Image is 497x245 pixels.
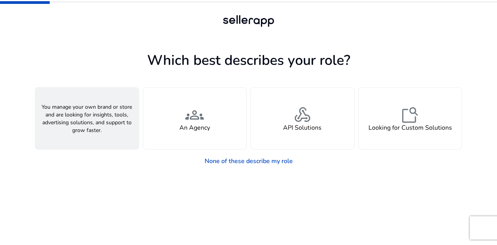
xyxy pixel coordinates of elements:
button: webhookAPI Solutions [250,87,355,149]
button: groupsAn Agency [143,87,247,149]
button: feature_searchLooking for Custom Solutions [358,87,462,149]
span: feature_search [401,106,419,124]
h1: Which best describes your role? [35,52,462,69]
span: groups [185,106,204,124]
a: None of these describe my role [198,153,299,169]
h4: API Solutions [283,124,321,132]
button: You manage your own brand or store and are looking for insights, tools, advertising solutions, an... [35,87,139,149]
span: webhook [293,106,312,124]
h4: An Agency [179,124,210,132]
h4: Looking for Custom Solutions [368,124,452,132]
